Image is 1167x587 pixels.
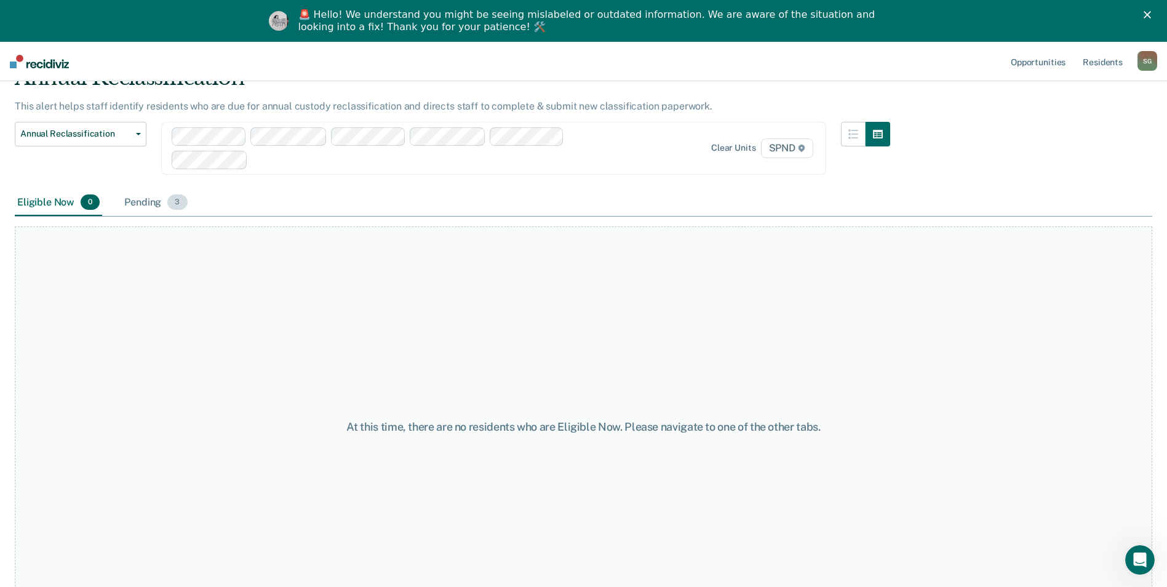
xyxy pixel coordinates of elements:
p: This alert helps staff identify residents who are due for annual custody reclassification and dir... [15,100,712,112]
span: SPND [761,138,813,158]
img: Recidiviz [10,55,69,68]
div: 🚨 Hello! We understand you might be seeing mislabeled or outdated information. We are aware of th... [298,9,879,33]
a: Residents [1080,42,1125,81]
div: Eligible Now0 [15,190,102,217]
div: S G [1137,51,1157,71]
span: Annual Reclassification [20,129,131,139]
div: Annual Reclassification [15,65,890,100]
button: Annual Reclassification [15,122,146,146]
span: 3 [167,194,187,210]
div: Close [1144,11,1156,18]
div: Pending3 [122,190,189,217]
div: Clear units [711,143,756,153]
div: At this time, there are no residents who are Eligible Now. Please navigate to one of the other tabs. [300,420,868,434]
a: Opportunities [1008,42,1068,81]
iframe: Intercom live chat [1125,545,1155,575]
span: 0 [81,194,100,210]
img: Profile image for Kim [269,11,289,31]
button: SG [1137,51,1157,71]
